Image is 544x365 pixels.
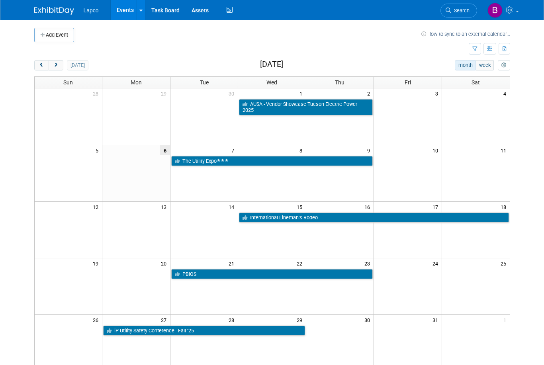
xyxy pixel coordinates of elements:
[472,79,480,86] span: Sat
[95,145,102,155] span: 5
[34,60,49,70] button: prev
[200,79,209,86] span: Tue
[92,202,102,212] span: 12
[296,258,306,268] span: 22
[160,145,170,155] span: 6
[501,63,507,68] i: Personalize Calendar
[239,213,509,223] a: International Lineman’s Rodeo
[67,60,88,70] button: [DATE]
[34,7,74,15] img: ExhibitDay
[500,258,510,268] span: 25
[228,315,238,325] span: 28
[335,79,344,86] span: Thu
[49,60,63,70] button: next
[455,60,476,70] button: month
[432,258,442,268] span: 24
[299,88,306,98] span: 1
[239,99,373,115] a: AUSA - Vendor Showcase Tucson Electric Power 2025
[266,79,277,86] span: Wed
[228,202,238,212] span: 14
[421,31,510,37] a: How to sync to an external calendar...
[296,202,306,212] span: 15
[160,88,170,98] span: 29
[84,7,99,14] span: Lapco
[364,258,374,268] span: 23
[440,4,477,18] a: Search
[103,326,305,336] a: iP Utility Safety Conference - Fall ’25
[432,315,442,325] span: 31
[92,258,102,268] span: 19
[228,258,238,268] span: 21
[260,60,283,69] h2: [DATE]
[498,60,510,70] button: myCustomButton
[366,145,374,155] span: 9
[34,28,74,42] button: Add Event
[92,315,102,325] span: 26
[364,202,374,212] span: 16
[228,88,238,98] span: 30
[432,202,442,212] span: 17
[231,145,238,155] span: 7
[63,79,73,86] span: Sun
[434,88,442,98] span: 3
[500,202,510,212] span: 18
[432,145,442,155] span: 10
[160,258,170,268] span: 20
[160,202,170,212] span: 13
[92,88,102,98] span: 28
[503,88,510,98] span: 4
[131,79,142,86] span: Mon
[366,88,374,98] span: 2
[296,315,306,325] span: 29
[171,269,373,279] a: PBIOS
[451,8,470,14] span: Search
[503,315,510,325] span: 1
[487,3,503,18] img: Bret Blanco
[160,315,170,325] span: 27
[299,145,306,155] span: 8
[500,145,510,155] span: 11
[171,156,373,166] a: The Utility Expo
[364,315,374,325] span: 30
[476,60,494,70] button: week
[405,79,411,86] span: Fri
